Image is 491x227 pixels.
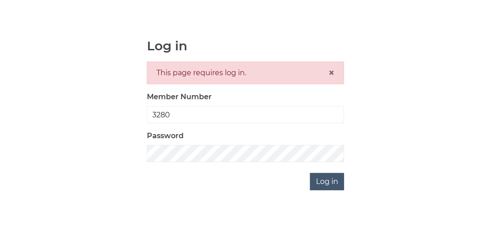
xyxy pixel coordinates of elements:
[147,62,344,84] div: This page requires log in.
[310,173,344,190] input: Log in
[147,39,344,53] h1: Log in
[328,68,335,78] button: Close
[328,66,335,79] span: ×
[147,92,212,102] label: Member Number
[147,130,184,141] label: Password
